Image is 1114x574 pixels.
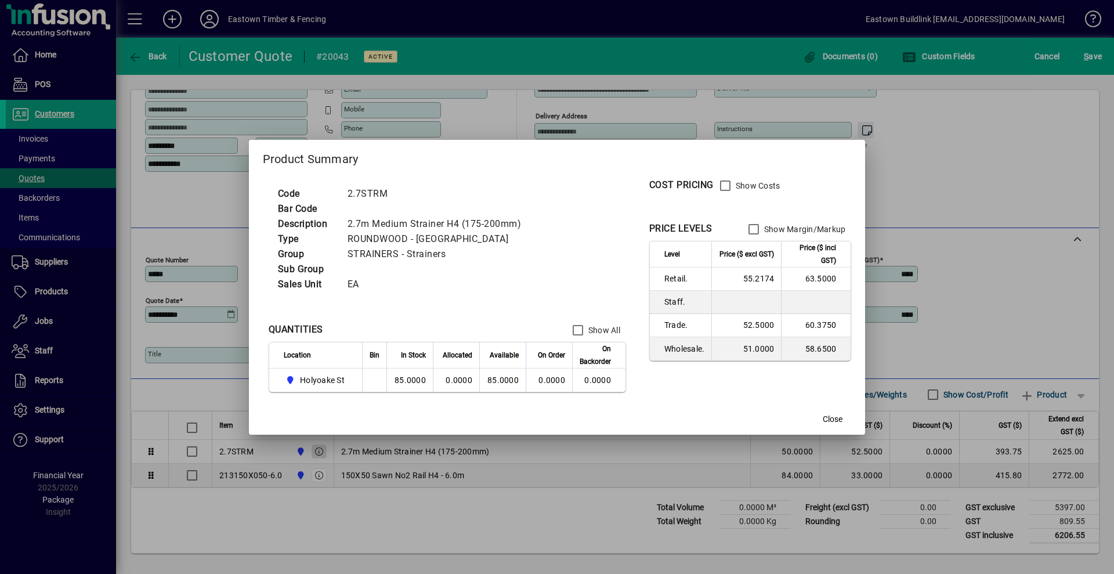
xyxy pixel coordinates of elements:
div: QUANTITIES [269,323,323,337]
span: Bin [370,349,379,362]
span: Level [664,248,680,261]
span: Trade. [664,319,705,331]
span: Wholesale. [664,343,705,355]
h2: Product Summary [249,140,866,174]
div: COST PRICING [649,178,714,192]
td: 58.6500 [781,337,851,360]
span: Holyoake St [284,373,349,387]
td: 55.2174 [711,268,781,291]
td: 0.0000 [433,369,479,392]
span: Retail. [664,273,705,284]
td: 2.7m Medium Strainer H4 (175-200mm) [342,216,536,232]
span: Available [490,349,519,362]
td: 85.0000 [479,369,526,392]
span: Location [284,349,311,362]
td: 51.0000 [711,337,781,360]
td: Sales Unit [272,277,342,292]
td: 52.5000 [711,314,781,337]
td: 60.3750 [781,314,851,337]
td: 63.5000 [781,268,851,291]
button: Close [814,409,851,430]
span: Allocated [443,349,472,362]
span: Holyoake St [300,374,345,386]
label: Show Margin/Markup [762,223,846,235]
label: Show All [586,324,620,336]
span: On Backorder [580,342,611,368]
td: Code [272,186,342,201]
span: Staff. [664,296,705,308]
span: On Order [538,349,565,362]
td: Group [272,247,342,262]
td: Description [272,216,342,232]
span: Price ($ incl GST) [789,241,836,267]
span: In Stock [401,349,426,362]
td: Type [272,232,342,247]
span: Price ($ excl GST) [719,248,774,261]
td: 85.0000 [386,369,433,392]
td: ROUNDWOOD - [GEOGRAPHIC_DATA] [342,232,536,247]
label: Show Costs [733,180,780,192]
td: STRAINERS - Strainers [342,247,536,262]
span: Close [823,413,842,425]
td: Sub Group [272,262,342,277]
td: Bar Code [272,201,342,216]
span: 0.0000 [538,376,565,385]
td: EA [342,277,536,292]
div: PRICE LEVELS [649,222,712,236]
td: 2.7STRM [342,186,536,201]
td: 0.0000 [572,369,625,392]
